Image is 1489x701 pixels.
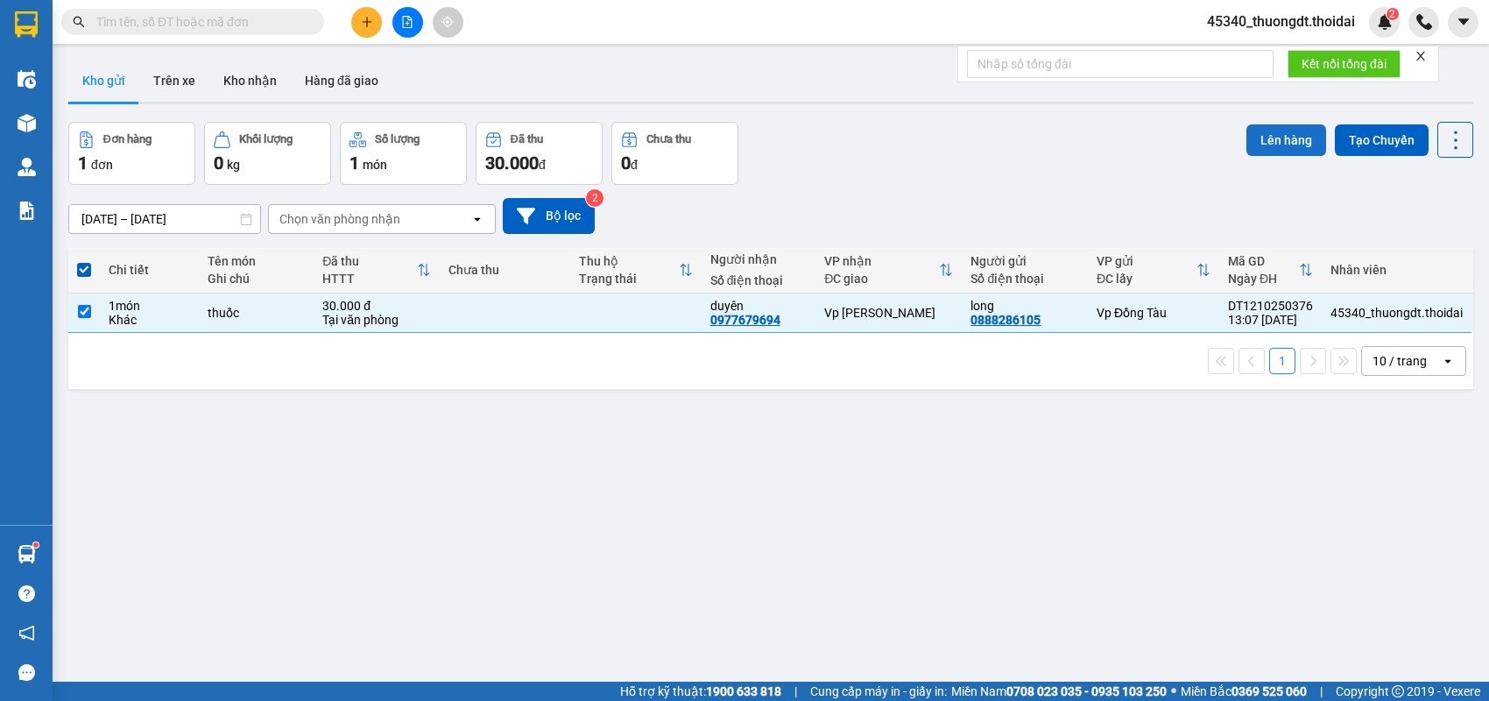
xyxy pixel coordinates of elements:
[204,122,331,185] button: Khối lượng0kg
[1097,254,1196,268] div: VP gửi
[91,158,113,172] span: đơn
[227,158,240,172] span: kg
[322,254,417,268] div: Đã thu
[824,254,939,268] div: VP nhận
[646,133,691,145] div: Chưa thu
[970,272,1079,286] div: Số điện thoại
[18,625,35,641] span: notification
[1228,299,1313,313] div: DT1210250376
[209,60,291,102] button: Kho nhận
[279,210,400,228] div: Chọn văn phòng nhận
[511,133,543,145] div: Đã thu
[1097,306,1210,320] div: Vp Đồng Tàu
[1377,14,1393,30] img: icon-new-feature
[1219,247,1322,294] th: Toggle SortBy
[621,152,631,173] span: 0
[1335,124,1429,156] button: Tạo Chuyến
[970,313,1041,327] div: 0888286105
[1097,272,1196,286] div: ĐC lấy
[539,158,546,172] span: đ
[476,122,603,185] button: Đã thu30.000đ
[1288,50,1401,78] button: Kết nối tổng đài
[1181,682,1307,701] span: Miền Bắc
[1330,263,1463,277] div: Nhân viên
[485,152,539,173] span: 30.000
[349,152,359,173] span: 1
[1269,348,1295,374] button: 1
[579,254,678,268] div: Thu hộ
[18,70,36,89] img: warehouse-icon
[824,306,953,320] div: Vp [PERSON_NAME]
[109,313,190,327] div: Khác
[970,254,1079,268] div: Người gửi
[706,684,781,698] strong: 1900 633 818
[68,122,195,185] button: Đơn hàng1đơn
[1193,11,1369,32] span: 45340_thuongdt.thoidai
[73,16,85,28] span: search
[1006,684,1167,698] strong: 0708 023 035 - 0935 103 250
[710,299,807,313] div: duyên
[18,114,36,132] img: warehouse-icon
[710,273,807,287] div: Số điện thoại
[78,152,88,173] span: 1
[824,272,939,286] div: ĐC giao
[1389,8,1395,20] span: 2
[109,263,190,277] div: Chi tiết
[6,62,10,152] img: logo
[11,75,163,138] span: Chuyển phát nhanh: [GEOGRAPHIC_DATA] - [GEOGRAPHIC_DATA]
[351,7,382,38] button: plus
[68,60,139,102] button: Kho gửi
[611,122,738,185] button: Chưa thu0đ
[208,254,306,268] div: Tên món
[322,313,431,327] div: Tại văn phòng
[967,50,1274,78] input: Nhập số tổng đài
[16,14,158,71] strong: CÔNG TY TNHH DỊCH VỤ DU LỊCH THỜI ĐẠI
[1373,352,1427,370] div: 10 / trang
[314,247,440,294] th: Toggle SortBy
[96,12,303,32] input: Tìm tên, số ĐT hoặc mã đơn
[433,7,463,38] button: aim
[815,247,962,294] th: Toggle SortBy
[375,133,420,145] div: Số lượng
[579,272,678,286] div: Trạng thái
[208,306,306,320] div: thuốc
[810,682,947,701] span: Cung cấp máy in - giấy in:
[1448,7,1478,38] button: caret-down
[1231,684,1307,698] strong: 0369 525 060
[18,664,35,681] span: message
[951,682,1167,701] span: Miền Nam
[340,122,467,185] button: Số lượng1món
[710,252,807,266] div: Người nhận
[1228,313,1313,327] div: 13:07 [DATE]
[165,117,269,136] span: DT1210250376
[470,212,484,226] svg: open
[1302,54,1387,74] span: Kết nối tổng đài
[103,133,152,145] div: Đơn hàng
[448,263,561,277] div: Chưa thu
[392,7,423,38] button: file-add
[1441,354,1455,368] svg: open
[503,198,595,234] button: Bộ lọc
[139,60,209,102] button: Trên xe
[208,272,306,286] div: Ghi chú
[401,16,413,28] span: file-add
[1228,254,1299,268] div: Mã GD
[631,158,638,172] span: đ
[710,313,780,327] div: 0977679694
[1330,306,1463,320] div: 45340_thuongdt.thoidai
[1387,8,1399,20] sup: 2
[794,682,797,701] span: |
[1456,14,1471,30] span: caret-down
[970,299,1079,313] div: long
[441,16,454,28] span: aim
[18,585,35,602] span: question-circle
[33,542,39,548] sup: 1
[109,299,190,313] div: 1 món
[363,158,387,172] span: món
[1246,124,1326,156] button: Lên hàng
[570,247,701,294] th: Toggle SortBy
[214,152,223,173] span: 0
[322,299,431,313] div: 30.000 đ
[18,158,36,176] img: warehouse-icon
[361,16,373,28] span: plus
